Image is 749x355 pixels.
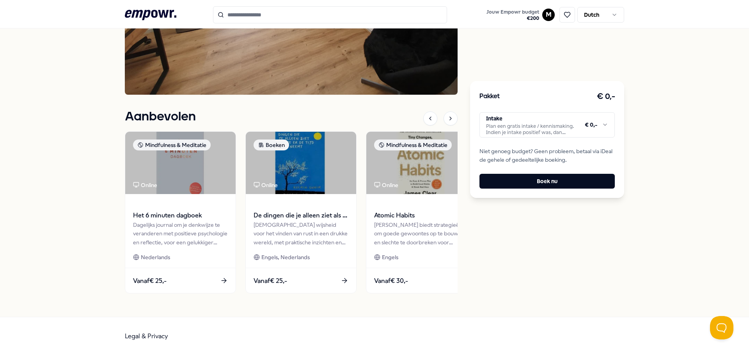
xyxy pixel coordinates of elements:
[245,131,357,293] a: package imageBoekenOnlineDe dingen die je alleen ziet als je er de tijd voor neemt[DEMOGRAPHIC_DA...
[246,132,356,194] img: package image
[597,90,615,103] h3: € 0,-
[374,276,408,286] span: Vanaf € 30,-
[213,6,447,23] input: Search for products, categories or subcategories
[254,220,348,246] div: [DEMOGRAPHIC_DATA] wijsheid voor het vinden van rust in een drukke wereld, met praktische inzicht...
[141,253,170,261] span: Nederlands
[382,253,398,261] span: Engels
[483,7,542,23] a: Jouw Empowr budget€200
[133,276,167,286] span: Vanaf € 25,-
[133,140,211,150] div: Mindfulness & Meditatie
[254,276,287,286] span: Vanaf € 25,-
[133,220,228,246] div: Dagelijks journal om je denkwijze te veranderen met positieve psychologie en reflectie, voor een ...
[125,107,196,127] h1: Aanbevolen
[710,316,733,339] iframe: Help Scout Beacon - Open
[366,132,477,194] img: package image
[486,15,539,21] span: € 200
[366,131,477,293] a: package imageMindfulness & MeditatieOnlineAtomic Habits[PERSON_NAME] biedt strategieën om goede g...
[125,131,236,293] a: package imageMindfulness & MeditatieOnlineHet 6 minuten dagboekDagelijks journal om je denkwijze ...
[125,132,236,194] img: package image
[254,140,289,150] div: Boeken
[486,9,539,15] span: Jouw Empowr budget
[374,210,469,221] span: Atomic Habits
[374,140,452,150] div: Mindfulness & Meditatie
[479,174,615,189] button: Boek nu
[254,210,348,221] span: De dingen die je alleen ziet als je er de tijd voor neemt
[479,147,615,164] span: Niet genoeg budget? Geen probleem, betaal via iDeal de gehele of gedeeltelijke boeking.
[254,180,278,189] div: Online
[374,220,469,246] div: [PERSON_NAME] biedt strategieën om goede gewoontes op te bouwen en slechte te doorbreken voor opm...
[542,9,555,21] button: M
[374,180,398,189] div: Online
[485,7,541,23] button: Jouw Empowr budget€200
[261,253,310,261] span: Engels, Nederlands
[133,210,228,221] span: Het 6 minuten dagboek
[125,332,168,340] a: Legal & Privacy
[479,92,500,102] h3: Pakket
[133,180,157,189] div: Online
